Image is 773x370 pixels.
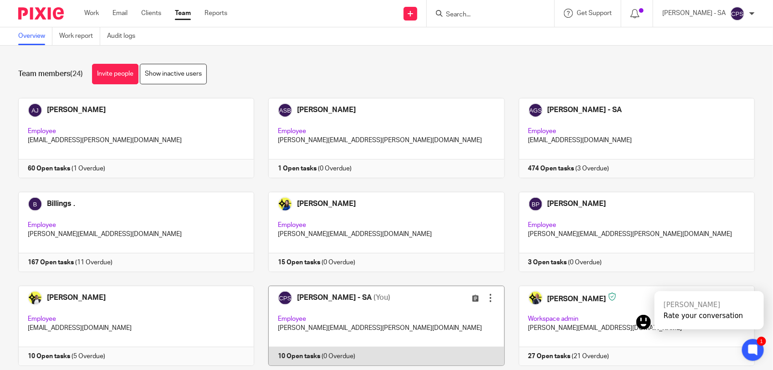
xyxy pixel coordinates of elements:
a: Audit logs [107,27,142,45]
input: Search [445,11,527,19]
img: svg%3E [730,6,745,21]
a: Work report [59,27,100,45]
a: Work [84,9,99,18]
a: Overview [18,27,52,45]
a: Clients [141,9,161,18]
a: Show inactive users [140,64,207,84]
span: (24) [70,70,83,77]
a: Reports [205,9,227,18]
div: 1 [757,337,766,346]
a: Invite people [92,64,138,84]
a: Email [113,9,128,18]
img: Pixie [18,7,64,20]
div: [PERSON_NAME] [664,300,755,309]
span: Get Support [577,10,612,16]
a: Team [175,9,191,18]
p: [PERSON_NAME] - SA [662,9,726,18]
h1: Team members [18,69,83,79]
div: Rate your conversation [664,311,755,320]
img: kai.png [636,315,651,329]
